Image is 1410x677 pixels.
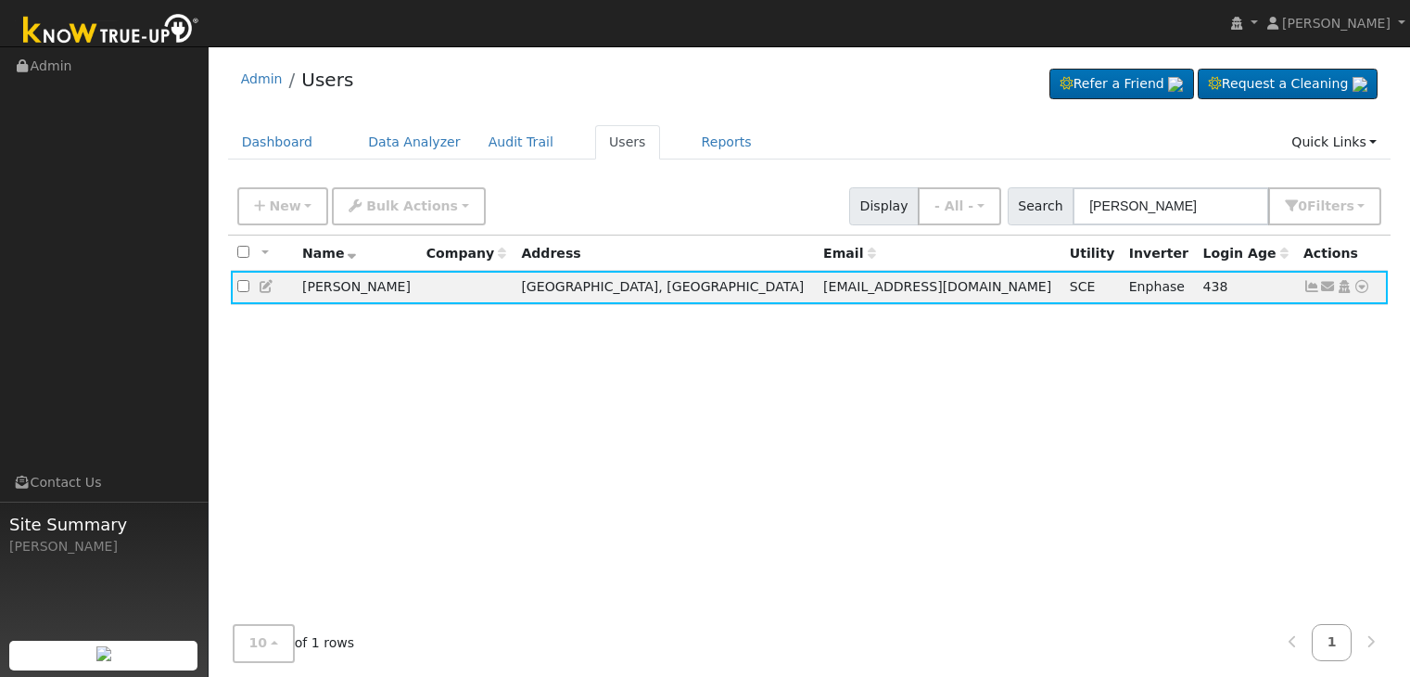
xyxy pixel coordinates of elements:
span: Enphase [1129,279,1185,294]
a: Edit User [259,279,275,294]
a: 1 [1312,625,1353,661]
div: Utility [1070,244,1116,263]
a: Quick Links [1277,125,1391,160]
a: Admin [241,71,283,86]
span: of 1 rows [233,625,355,663]
img: retrieve [1353,77,1367,92]
a: Audit Trail [475,125,567,160]
span: [PERSON_NAME] [1282,16,1391,31]
a: Users [301,69,353,91]
div: Address [521,244,810,263]
td: [PERSON_NAME] [296,271,420,305]
td: [GEOGRAPHIC_DATA], [GEOGRAPHIC_DATA] [514,271,817,305]
span: Email [823,246,875,261]
span: [EMAIL_ADDRESS][DOMAIN_NAME] [823,279,1051,294]
span: Bulk Actions [366,198,458,213]
img: retrieve [1168,77,1183,92]
a: Reports [688,125,766,160]
span: Filter [1307,198,1354,213]
button: - All - [918,187,1001,225]
span: s [1346,198,1353,213]
span: 06/30/2024 2:25:41 PM [1203,279,1228,294]
span: Search [1008,187,1073,225]
a: anunez@settonfarms.com [1320,277,1337,297]
button: Bulk Actions [332,187,485,225]
span: Name [302,246,357,261]
a: Users [595,125,660,160]
span: Days since last login [1203,246,1289,261]
a: Refer a Friend [1049,69,1194,100]
button: 0Filters [1268,187,1381,225]
div: Inverter [1129,244,1190,263]
a: Data Analyzer [354,125,475,160]
span: SCE [1070,279,1096,294]
span: New [269,198,300,213]
a: Login As [1336,279,1353,294]
div: Actions [1303,244,1381,263]
span: Display [849,187,919,225]
img: Know True-Up [14,10,209,52]
span: 10 [249,636,268,651]
div: [PERSON_NAME] [9,537,198,556]
a: Other actions [1353,277,1370,297]
button: 10 [233,625,295,663]
span: Company name [426,246,506,261]
a: Request a Cleaning [1198,69,1378,100]
span: Site Summary [9,512,198,537]
a: Dashboard [228,125,327,160]
img: retrieve [96,646,111,661]
input: Search [1073,187,1269,225]
a: Show Graph [1303,279,1320,294]
button: New [237,187,329,225]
